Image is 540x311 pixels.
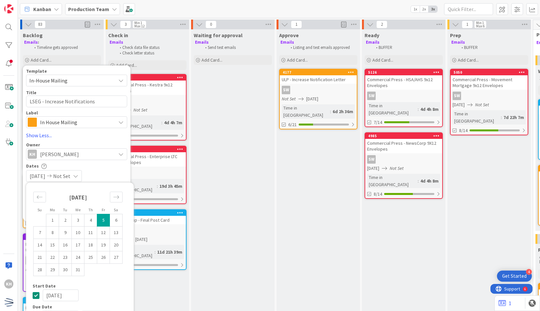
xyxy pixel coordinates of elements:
[28,150,37,159] div: KH
[306,96,318,102] span: [DATE]
[112,75,186,80] div: 5253
[280,75,357,84] div: ULP - Increase Notification Letter
[161,119,162,126] span: :
[120,21,131,28] span: 3
[59,263,72,276] td: Choose Tuesday, 12/30/2025 12:00 PM as your check-out date. It’s available.
[112,211,186,215] div: 4659
[365,75,442,90] div: Commercial Press - HSA/AHS 9x12 Envelopes
[46,263,59,276] td: Choose Monday, 12/29/2025 12:00 PM as your check-out date. It’s available.
[84,251,97,263] td: Choose Thursday, 12/25/2025 12:00 PM as your check-out date. It’s available.
[157,183,158,190] span: :
[26,142,40,147] span: Owner
[451,75,528,90] div: Commercial Press - Movement Mortgage 9x12 Envelopes
[453,92,461,100] div: SW
[109,146,186,152] div: 5125
[40,150,79,158] span: [PERSON_NAME]
[444,3,493,15] input: Quick Filter...
[451,39,465,45] strong: Emails
[110,39,123,45] strong: Emails
[72,214,84,226] td: Choose Wednesday, 12/03/2025 12:00 PM as your check-out date. It’s available.
[97,251,110,263] td: Choose Friday, 12/26/2025 12:00 PM as your check-out date. It’s available.
[84,214,97,226] td: Choose Thursday, 12/04/2025 12:00 PM as your check-out date. It’s available.
[366,39,380,45] strong: Emails
[116,45,186,50] li: Check data file status
[53,172,70,180] span: Not Set
[365,69,442,90] div: 5126Commercial Press - HSA/AHS 9x12 Envelopes
[109,152,186,167] div: Commercial Press - Enterprise LTC 9x12 Envelopes
[372,57,393,63] span: Add Card...
[26,90,37,96] label: Title
[282,104,330,119] div: Time in [GEOGRAPHIC_DATA]
[88,207,93,212] small: Th
[116,62,137,68] span: Add Card...
[158,183,184,190] div: 19d 3h 45m
[419,106,440,113] div: 4d 4h 8m
[501,114,502,121] span: :
[458,57,479,63] span: Add Card...
[282,86,290,94] div: SW
[162,119,184,126] div: 4d 4h 7m
[279,32,299,38] span: Approve
[502,114,526,121] div: 7d 22h 7m
[365,92,442,100] div: SW
[26,131,127,139] a: Show Less...
[109,81,186,95] div: Commercial Press - Kestra 9x12 Envelopes
[72,263,84,276] td: Choose Wednesday, 12/31/2025 12:00 PM as your check-out date. It’s available.
[205,21,217,28] span: 0
[4,279,13,289] div: KH
[367,165,379,172] span: [DATE]
[428,6,437,12] span: 3x
[376,21,387,28] span: 2
[365,133,442,139] div: 4985
[26,69,47,73] span: Template
[46,239,59,251] td: Choose Monday, 12/15/2025 12:00 PM as your check-out date. It’s available.
[72,251,84,263] td: Choose Wednesday, 12/24/2025 12:00 PM as your check-out date. It’s available.
[33,5,51,13] span: Kanban
[110,214,123,226] td: Choose Saturday, 12/06/2025 12:00 PM as your check-out date. It’s available.
[23,298,100,304] div: 5188
[75,207,81,212] small: We
[109,210,186,216] div: 4659
[367,174,418,188] div: Time in [GEOGRAPHIC_DATA]
[25,266,39,272] i: Not Set
[135,236,147,243] span: [DATE]
[34,226,46,239] td: Choose Sunday, 12/07/2025 12:00 PM as your check-out date. It’s available.
[282,96,296,102] i: Not Set
[420,6,428,12] span: 2x
[291,21,302,28] span: 1
[109,210,186,224] div: 4659Carlyle Group - Final Post Card
[29,76,111,85] span: In-House Mailing
[368,70,442,75] div: 5126
[502,273,527,279] div: Get Started
[195,39,209,45] strong: Emails
[365,155,442,164] div: SW
[63,207,67,212] small: Tu
[156,248,184,256] div: 11d 21h 39m
[111,115,161,130] div: Time in [GEOGRAPHIC_DATA]
[116,51,186,56] li: Check letter status
[330,108,331,115] span: :
[418,106,419,113] span: :
[50,207,55,212] small: Mo
[202,45,271,50] li: Send test emails
[451,69,528,75] div: 5050
[112,147,186,152] div: 5125
[476,21,484,24] div: Min 1
[23,256,100,265] div: SW
[365,139,442,153] div: Commercial Press - NewsCorp 9X12 Envelopes
[59,251,72,263] td: Choose Tuesday, 12/23/2025 12:00 PM as your check-out date. It’s available.
[367,155,376,164] div: SW
[280,69,357,84] div: 4177ULP - Increase Notification Letter
[111,179,157,193] div: Time in [GEOGRAPHIC_DATA]
[411,6,420,12] span: 1x
[114,207,118,212] small: Sa
[288,121,297,128] span: 6/21
[72,239,84,251] td: Choose Wednesday, 12/17/2025 12:00 PM as your check-out date. It’s available.
[23,240,100,254] div: Boston University LTC - Admin Follow-Up Email
[59,214,72,226] td: Choose Tuesday, 12/02/2025 12:00 PM as your check-out date. It’s available.
[109,216,186,224] div: Carlyle Group - Final Post Card
[459,127,468,134] span: 8/14
[33,192,46,202] div: Move backward to switch to the previous month.
[26,164,39,168] span: Dates
[33,304,52,309] span: Due Date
